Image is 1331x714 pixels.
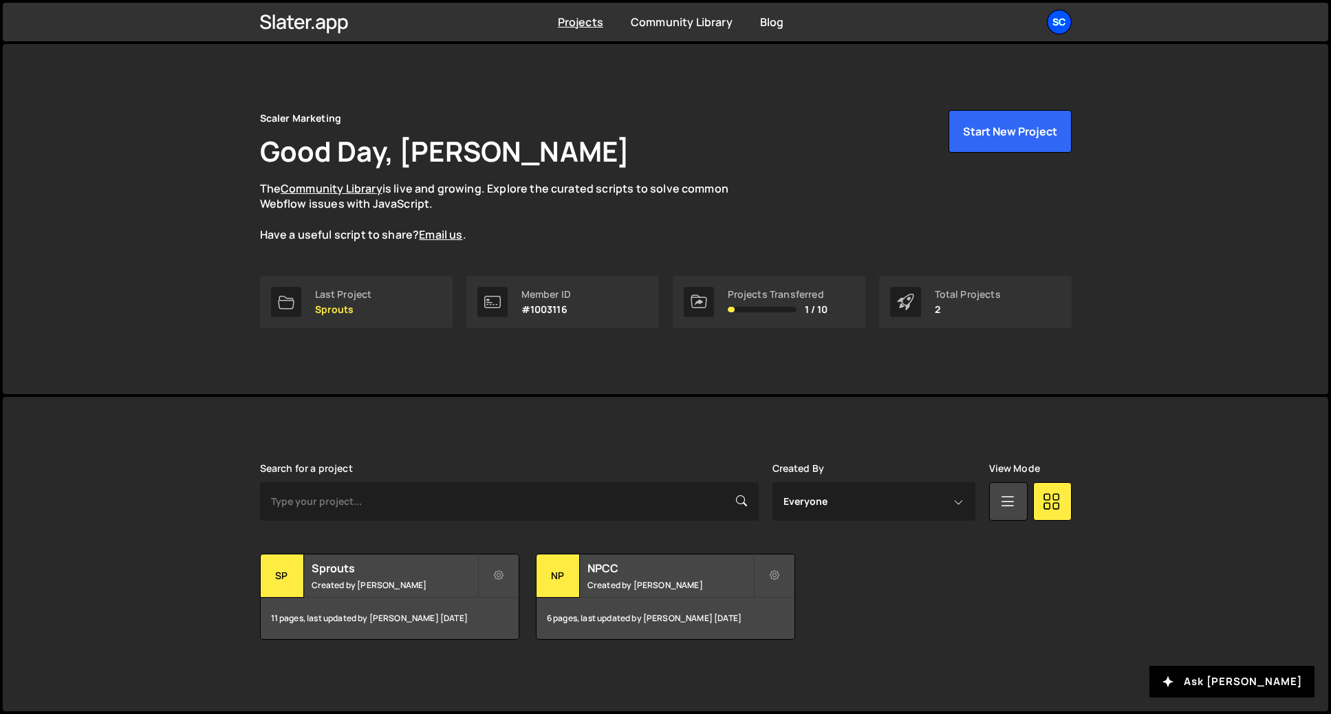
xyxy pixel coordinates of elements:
label: View Mode [989,463,1040,474]
h1: Good Day, [PERSON_NAME] [260,132,630,170]
small: Created by [PERSON_NAME] [587,579,753,591]
h2: Sprouts [312,561,477,576]
p: 2 [935,304,1001,315]
div: Scaler Marketing [260,110,342,127]
a: Community Library [281,181,382,196]
h2: NPCC [587,561,753,576]
div: Projects Transferred [728,289,828,300]
p: #1003116 [521,304,571,315]
div: Sp [261,554,304,598]
small: Created by [PERSON_NAME] [312,579,477,591]
div: 6 pages, last updated by [PERSON_NAME] [DATE] [537,598,794,639]
button: Ask [PERSON_NAME] [1149,666,1314,697]
a: Projects [558,14,603,30]
label: Created By [772,463,825,474]
input: Type your project... [260,482,759,521]
p: Sprouts [315,304,372,315]
span: 1 / 10 [805,304,828,315]
div: NP [537,554,580,598]
div: 11 pages, last updated by [PERSON_NAME] [DATE] [261,598,519,639]
div: Last Project [315,289,372,300]
button: Start New Project [949,110,1072,153]
div: Total Projects [935,289,1001,300]
p: The is live and growing. Explore the curated scripts to solve common Webflow issues with JavaScri... [260,181,755,243]
label: Search for a project [260,463,353,474]
a: Sc [1047,10,1072,34]
a: Community Library [631,14,733,30]
a: Last Project Sprouts [260,276,453,328]
a: Email us [419,227,462,242]
div: Member ID [521,289,571,300]
a: Sp Sprouts Created by [PERSON_NAME] 11 pages, last updated by [PERSON_NAME] [DATE] [260,554,519,640]
a: NP NPCC Created by [PERSON_NAME] 6 pages, last updated by [PERSON_NAME] [DATE] [536,554,795,640]
a: Blog [760,14,784,30]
